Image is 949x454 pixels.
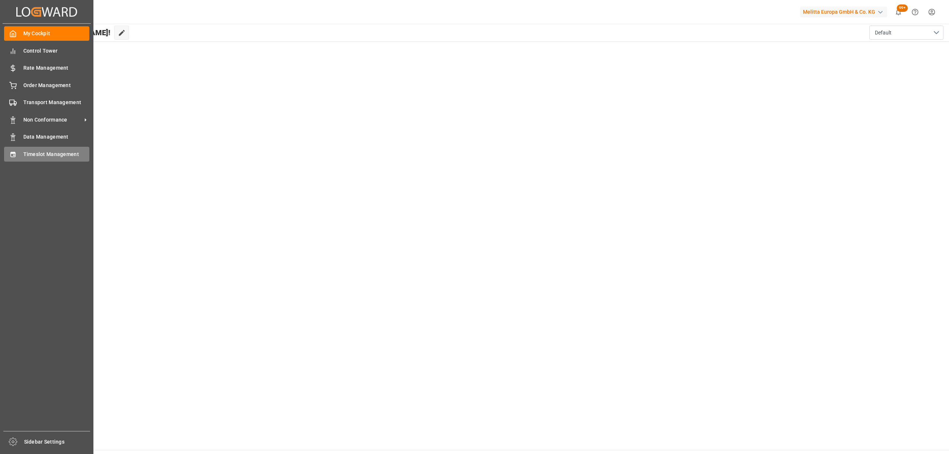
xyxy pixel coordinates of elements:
[4,61,89,75] a: Rate Management
[23,116,82,124] span: Non Conformance
[4,78,89,92] a: Order Management
[23,133,90,141] span: Data Management
[23,82,90,89] span: Order Management
[4,43,89,58] a: Control Tower
[4,26,89,41] a: My Cockpit
[869,26,943,40] button: open menu
[4,130,89,144] a: Data Management
[4,147,89,161] a: Timeslot Management
[4,95,89,110] a: Transport Management
[24,438,90,446] span: Sidebar Settings
[875,29,892,37] span: Default
[23,47,90,55] span: Control Tower
[23,99,90,106] span: Transport Management
[23,30,90,37] span: My Cockpit
[23,150,90,158] span: Timeslot Management
[23,64,90,72] span: Rate Management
